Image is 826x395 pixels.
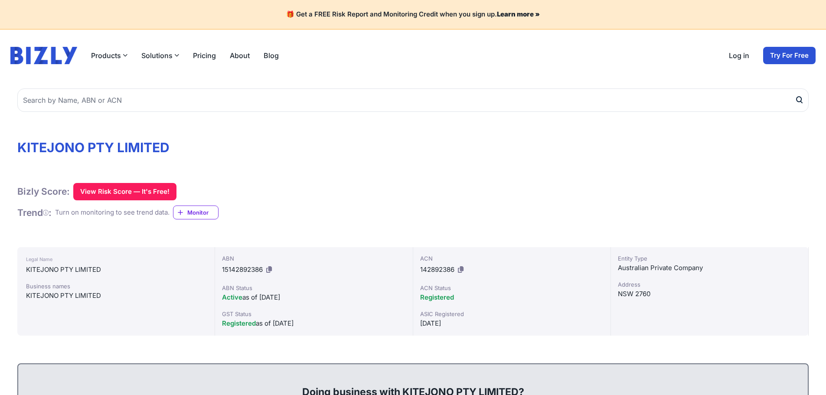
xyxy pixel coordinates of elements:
h1: Bizly Score: [17,186,70,197]
div: ASIC Registered [420,310,604,318]
div: ABN [222,254,405,263]
div: Business names [26,282,206,291]
div: as of [DATE] [222,292,405,303]
div: Australian Private Company [618,263,801,273]
span: 142892386 [420,265,454,274]
span: 15142892386 [222,265,263,274]
div: Legal Name [26,254,206,264]
a: Blog [264,50,279,61]
button: Products [91,50,127,61]
span: Registered [222,319,256,327]
div: [DATE] [420,318,604,329]
a: About [230,50,250,61]
h4: 🎁 Get a FREE Risk Report and Monitoring Credit when you sign up. [10,10,816,19]
span: Active [222,293,242,301]
a: Log in [729,50,749,61]
button: Solutions [141,50,179,61]
div: KITEJONO PTY LIMITED [26,264,206,275]
div: KITEJONO PTY LIMITED [26,291,206,301]
div: Turn on monitoring to see trend data. [55,208,170,218]
span: Registered [420,293,454,301]
div: Entity Type [618,254,801,263]
input: Search by Name, ABN or ACN [17,88,809,112]
a: Pricing [193,50,216,61]
div: Address [618,280,801,289]
a: Learn more » [497,10,540,18]
div: ACN [420,254,604,263]
h1: Trend : [17,207,52,219]
a: Try For Free [763,47,816,64]
h1: KITEJONO PTY LIMITED [17,140,809,155]
div: ABN Status [222,284,405,292]
a: Monitor [173,206,219,219]
span: Monitor [187,208,218,217]
div: NSW 2760 [618,289,801,299]
div: ACN Status [420,284,604,292]
button: View Risk Score — It's Free! [73,183,176,200]
div: GST Status [222,310,405,318]
div: as of [DATE] [222,318,405,329]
